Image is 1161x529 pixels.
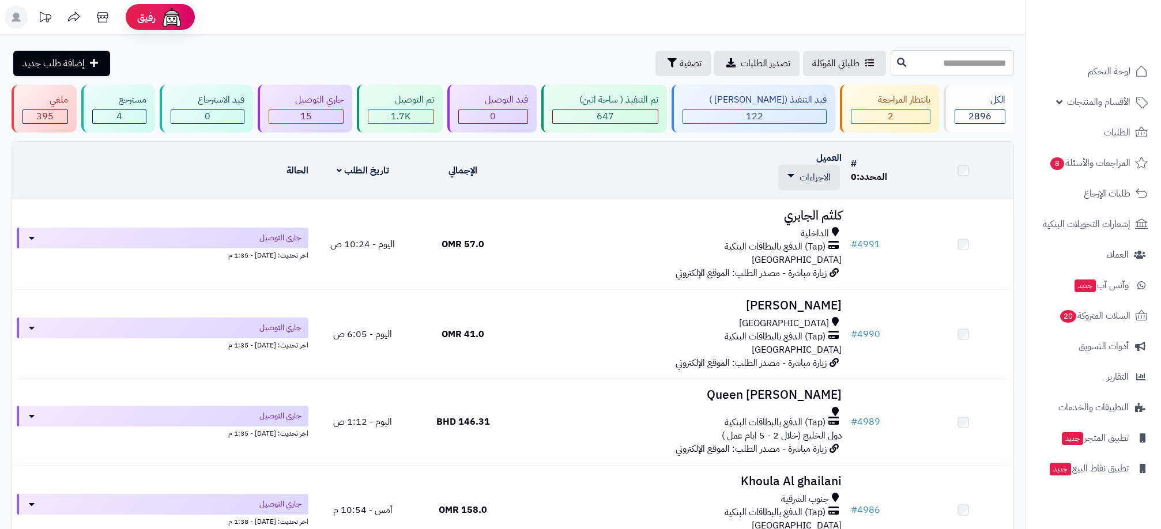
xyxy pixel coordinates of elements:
[714,51,800,76] a: تصدير الطلبات
[746,109,763,123] span: 122
[1033,149,1154,177] a: المراجعات والأسئلة8
[1033,363,1154,391] a: التقارير
[171,93,244,107] div: قيد الاسترجاع
[669,85,838,133] a: قيد التنفيذ ([PERSON_NAME] ) 122
[333,415,392,429] span: اليوم - 1:12 ص
[851,93,930,107] div: بانتظار المراجعة
[518,209,842,222] h3: كلثم الجابري
[851,237,880,251] a: #4991
[725,240,825,254] span: (Tap) الدفع بالبطاقات البنكية
[259,410,301,422] span: جاري التوصيل
[1050,157,1065,171] span: 8
[17,248,308,260] div: اخر تحديث: [DATE] - 1:35 م
[259,498,301,510] span: جاري التوصيل
[1033,58,1154,85] a: لوحة التحكم
[442,327,484,341] span: 41.0 OMR
[552,93,658,107] div: تم التنفيذ ( ساحة اتين)
[851,171,909,184] div: المحدد:
[676,266,827,280] span: زيارة مباشرة - مصدر الطلب: الموقع الإلكتروني
[490,109,496,123] span: 0
[333,327,392,341] span: اليوم - 6:05 ص
[722,429,842,443] span: دول الخليج (خلال 2 - 5 ايام عمل )
[676,442,827,456] span: زيارة مباشرة - مصدر الطلب: الموقع الإلكتروني
[851,327,857,341] span: #
[787,171,831,184] a: الاجراءات
[518,475,842,488] h3: Khoula Al ghailani
[333,503,393,517] span: أمس - 10:54 م
[851,503,857,517] span: #
[1084,186,1130,202] span: طلبات الإرجاع
[92,93,147,107] div: مسترجع
[205,109,210,123] span: 0
[1033,424,1154,452] a: تطبيق المتجرجديد
[442,237,484,251] span: 57.0 OMR
[1059,308,1130,324] span: السلات المتروكة
[1073,277,1129,293] span: وآتس آب
[1107,369,1129,385] span: التقارير
[459,110,528,123] div: 0
[752,253,842,267] span: [GEOGRAPHIC_DATA]
[337,164,389,177] a: تاريخ الطلب
[448,164,477,177] a: الإجمالي
[941,85,1017,133] a: الكل2896
[171,110,244,123] div: 0
[300,109,312,123] span: 15
[1075,279,1096,292] span: جديد
[1033,119,1154,146] a: الطلبات
[968,109,992,123] span: 2896
[1061,430,1129,446] span: تطبيق المتجر
[259,232,301,244] span: جاري التوصيل
[1043,216,1130,232] span: إشعارات التحويلات البنكية
[725,330,825,343] span: (Tap) الدفع بالبطاقات البنكية
[1088,63,1130,80] span: لوحة التحكم
[851,157,857,171] a: #
[391,109,410,123] span: 1.7K
[287,164,308,177] a: الحالة
[1083,9,1150,33] img: logo-2.png
[553,110,658,123] div: 647
[1033,332,1154,360] a: أدوات التسويق
[803,51,886,76] a: طلباتي المُوكلة
[812,56,860,70] span: طلباتي المُوكلة
[23,110,67,123] div: 395
[36,109,54,123] span: 395
[1033,455,1154,482] a: تطبيق نقاط البيعجديد
[800,171,831,184] span: الاجراءات
[17,426,308,439] div: اخر تحديث: [DATE] - 1:35 م
[93,110,146,123] div: 4
[1062,432,1083,445] span: جديد
[518,388,842,402] h3: Queen [PERSON_NAME]
[1033,180,1154,207] a: طلبات الإرجاع
[17,338,308,350] div: اخر تحديث: [DATE] - 1:35 م
[1033,394,1154,421] a: التطبيقات والخدمات
[683,110,827,123] div: 122
[851,237,857,251] span: #
[157,85,255,133] a: قيد الاسترجاع 0
[676,356,827,370] span: زيارة مباشرة - مصدر الطلب: الموقع الإلكتروني
[739,317,829,330] span: [GEOGRAPHIC_DATA]
[1033,271,1154,299] a: وآتس آبجديد
[888,109,894,123] span: 2
[781,493,829,506] span: جنوب الشرقية
[269,93,344,107] div: جاري التوصيل
[539,85,669,133] a: تم التنفيذ ( ساحة اتين) 647
[1060,309,1077,323] span: 20
[1033,241,1154,269] a: العملاء
[1049,155,1130,171] span: المراجعات والأسئلة
[259,322,301,334] span: جاري التوصيل
[851,110,930,123] div: 2
[816,151,842,165] a: العميل
[752,343,842,357] span: [GEOGRAPHIC_DATA]
[355,85,445,133] a: تم التوصيل 1.7K
[851,503,880,517] a: #4986
[741,56,790,70] span: تصدير الطلبات
[518,299,842,312] h3: [PERSON_NAME]
[680,56,702,70] span: تصفية
[330,237,395,251] span: اليوم - 10:24 ص
[955,93,1006,107] div: الكل
[79,85,158,133] a: مسترجع 4
[1033,210,1154,238] a: إشعارات التحويلات البنكية
[31,6,59,32] a: تحديثات المنصة
[838,85,941,133] a: بانتظار المراجعة 2
[269,110,344,123] div: 15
